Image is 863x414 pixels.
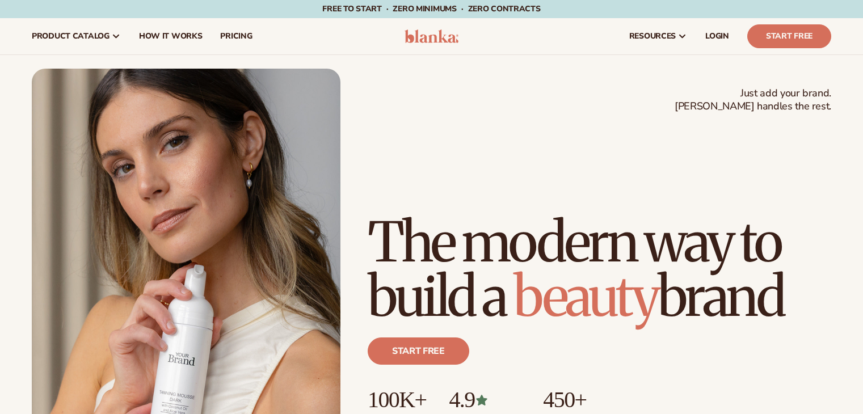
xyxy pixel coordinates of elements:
[747,24,831,48] a: Start Free
[23,18,130,54] a: product catalog
[449,387,520,412] p: 4.9
[322,3,540,14] span: Free to start · ZERO minimums · ZERO contracts
[368,337,469,365] a: Start free
[211,18,261,54] a: pricing
[629,32,676,41] span: resources
[675,87,831,113] span: Just add your brand. [PERSON_NAME] handles the rest.
[405,29,458,43] img: logo
[368,215,831,324] h1: The modern way to build a brand
[139,32,203,41] span: How It Works
[513,263,658,331] span: beauty
[32,32,110,41] span: product catalog
[368,387,426,412] p: 100K+
[705,32,729,41] span: LOGIN
[543,387,629,412] p: 450+
[220,32,252,41] span: pricing
[620,18,696,54] a: resources
[696,18,738,54] a: LOGIN
[130,18,212,54] a: How It Works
